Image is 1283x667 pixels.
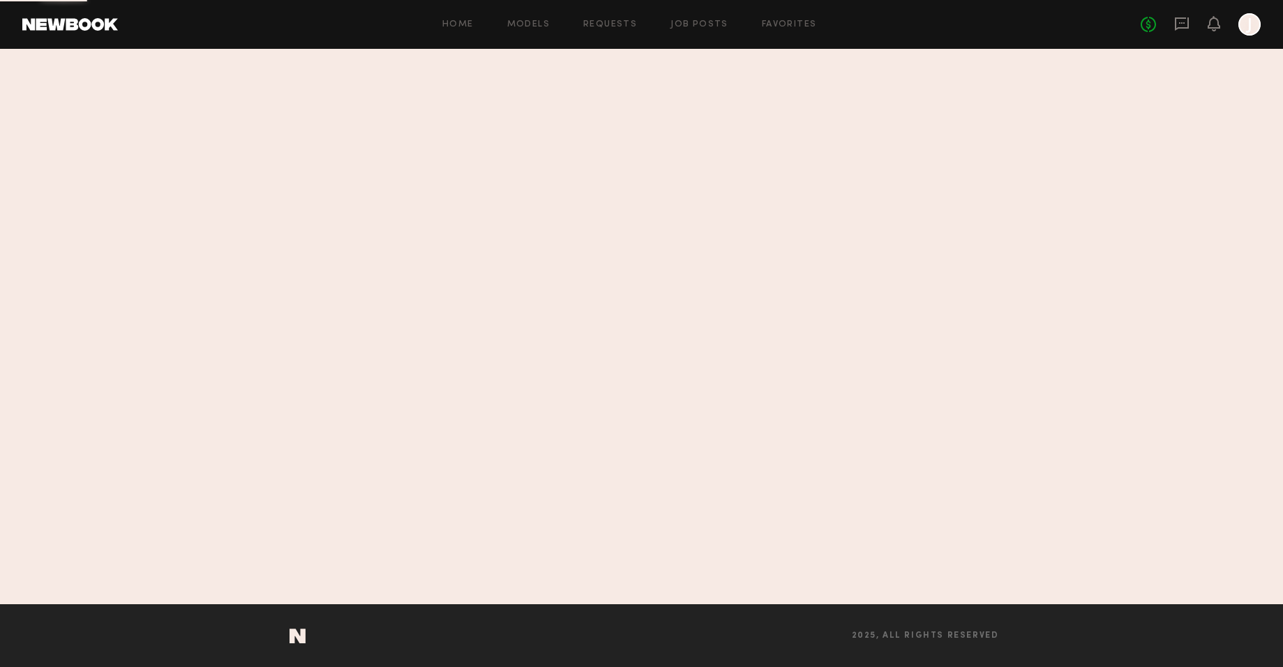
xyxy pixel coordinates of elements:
[670,20,728,29] a: Job Posts
[1238,13,1261,36] a: J
[583,20,637,29] a: Requests
[507,20,550,29] a: Models
[442,20,474,29] a: Home
[762,20,817,29] a: Favorites
[852,631,999,640] span: 2025, all rights reserved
